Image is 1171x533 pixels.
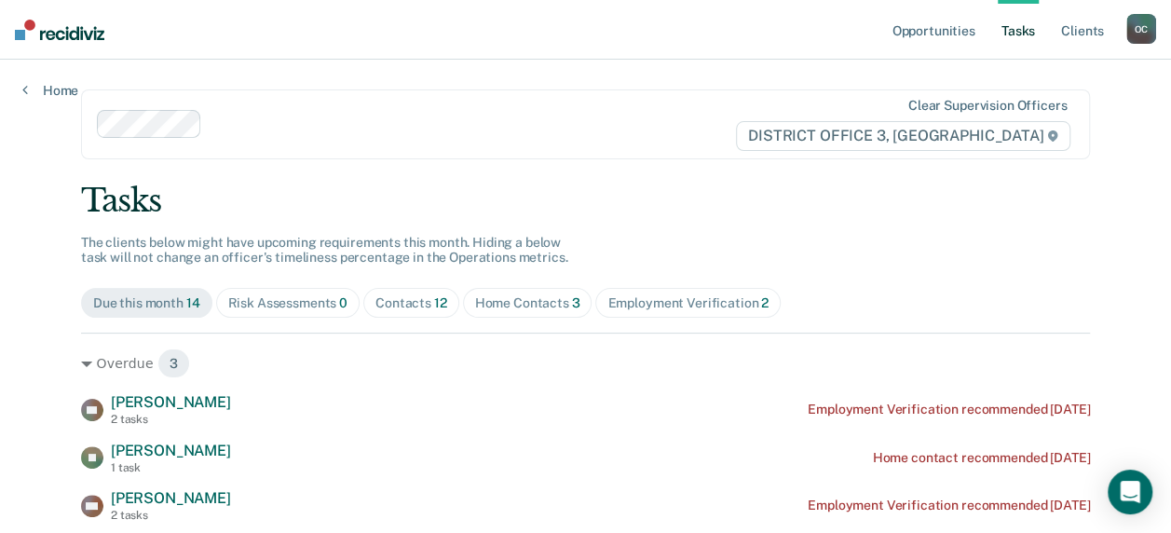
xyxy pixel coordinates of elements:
[808,402,1090,417] div: Employment Verification recommended [DATE]
[22,82,78,99] a: Home
[1126,14,1156,44] div: O C
[111,442,231,459] span: [PERSON_NAME]
[736,121,1070,151] span: DISTRICT OFFICE 3, [GEOGRAPHIC_DATA]
[475,295,580,311] div: Home Contacts
[111,393,231,411] span: [PERSON_NAME]
[1108,470,1152,514] div: Open Intercom Messenger
[111,489,231,507] span: [PERSON_NAME]
[572,295,580,310] span: 3
[908,98,1067,114] div: Clear supervision officers
[761,295,769,310] span: 2
[808,498,1090,513] div: Employment Verification recommended [DATE]
[81,235,568,266] span: The clients below might have upcoming requirements this month. Hiding a below task will not chang...
[375,295,447,311] div: Contacts
[186,295,200,310] span: 14
[111,509,231,522] div: 2 tasks
[1126,14,1156,44] button: OC
[111,461,231,474] div: 1 task
[93,295,200,311] div: Due this month
[434,295,447,310] span: 12
[111,413,231,426] div: 2 tasks
[15,20,104,40] img: Recidiviz
[81,348,1090,378] div: Overdue 3
[339,295,347,310] span: 0
[872,450,1090,466] div: Home contact recommended [DATE]
[228,295,348,311] div: Risk Assessments
[157,348,190,378] span: 3
[607,295,769,311] div: Employment Verification
[81,182,1090,220] div: Tasks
